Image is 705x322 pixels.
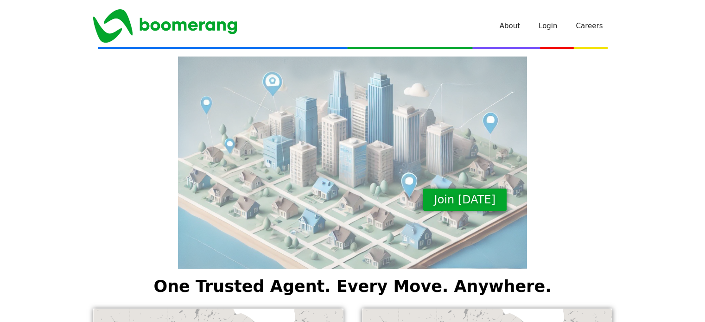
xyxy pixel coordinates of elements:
[434,194,495,205] span: Join [DATE]
[178,57,527,269] img: Boomerang Realty Network city graphic
[567,12,612,40] a: Careers
[89,278,617,295] h2: One Trusted Agent. Every Move. Anywhere.
[490,12,612,40] nav: Primary
[93,9,237,43] img: Boomerang Realty Network
[490,12,529,40] a: About
[423,189,507,211] a: Join [DATE]
[529,12,566,40] a: Login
